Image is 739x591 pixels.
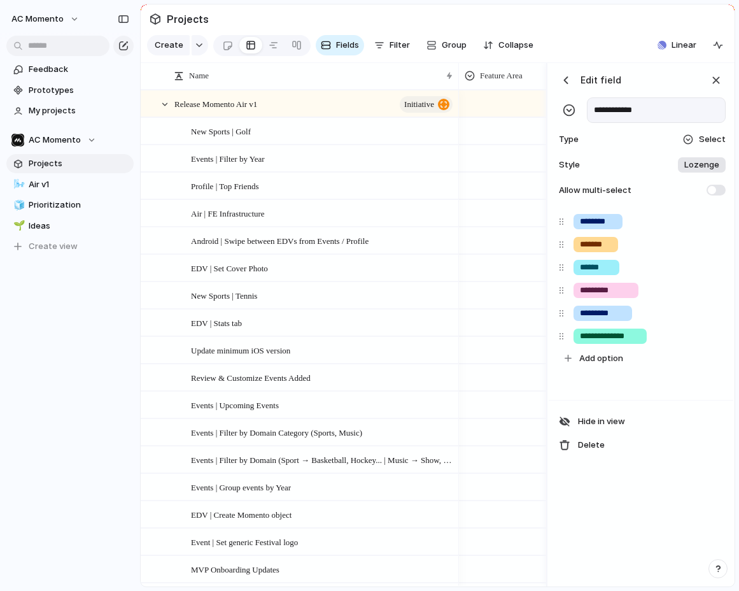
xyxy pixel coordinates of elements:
span: Allow multi-select [556,184,631,197]
span: AC Momento [29,134,81,146]
span: Style [556,159,584,171]
a: 🌬️Air v1 [6,175,134,194]
button: 🌬️ [11,178,24,191]
span: Events | Filter by Year [191,151,265,166]
span: Hide in view [578,415,625,428]
button: Filter [369,35,415,55]
span: My projects [29,104,129,117]
span: Type [556,133,584,146]
a: 🧊Prioritization [6,196,134,215]
button: AC Momento [6,131,134,150]
span: Prototypes [29,84,129,97]
span: Filter [390,39,410,52]
span: Air v1 [29,178,129,191]
span: Release Momento Air v1 [174,96,257,111]
span: Linear [672,39,696,52]
span: Events | Filter by Domain (Sport → Basketball, Hockey... | Music → Show, Fest [191,452,454,467]
span: AC Momento [11,13,64,25]
button: AC Momento [6,9,86,29]
span: Projects [29,157,129,170]
span: Prioritization [29,199,129,211]
button: Create [147,35,190,55]
button: Group [420,35,473,55]
a: Feedback [6,60,134,79]
span: Select [699,133,726,146]
span: initiative [404,96,434,113]
span: New Sports | Tennis [191,288,257,303]
div: 🌱 [13,218,22,233]
span: Fields [336,39,359,52]
span: Events | Upcoming Events [191,397,279,412]
span: Review & Customize Events Added [191,370,311,385]
span: Collapse [498,39,533,52]
button: Delete [554,434,731,456]
span: EDV | Create Momento object [191,507,292,522]
span: New Sports | Golf [191,124,251,138]
span: Group [442,39,467,52]
span: Events | Group events by Year [191,480,291,494]
span: Android | Swipe between EDVs from Events / Profile [191,233,369,248]
span: EDV | Stats tab [191,315,242,330]
span: Create [155,39,183,52]
span: Projects [164,8,211,31]
button: initiative [400,96,453,113]
a: Projects [6,154,134,173]
span: Event | Set generic Festival logo [191,534,298,549]
span: MVP Onboarding Updates [191,562,279,576]
span: Ideas [29,220,129,232]
button: Create view [6,237,134,256]
span: Add option [579,352,623,365]
span: Profile | Top Friends [191,178,259,193]
button: 🧊 [11,199,24,211]
span: Delete [578,439,605,452]
button: Collapse [478,35,538,55]
span: Name [189,69,209,82]
button: Linear [652,36,701,55]
span: Update minimum iOS version [191,343,290,357]
span: Feature Area [480,69,523,82]
h3: Edit field [581,73,621,87]
span: Air | FE Infrastructure [191,206,265,220]
span: Feedback [29,63,129,76]
button: Add option [560,348,727,369]
span: EDV | Set Cover Photo [191,260,268,275]
button: Fields [316,35,364,55]
a: Prototypes [6,81,134,100]
button: 🌱 [11,220,24,232]
a: My projects [6,101,134,120]
div: 🌬️ [13,177,22,192]
a: 🌱Ideas [6,217,134,236]
button: Hide in view [554,411,731,432]
span: Events | Filter by Domain Category (Sports, Music) [191,425,362,439]
div: 🧊 [13,198,22,213]
span: Create view [29,240,78,253]
span: Lozenge [684,159,719,171]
